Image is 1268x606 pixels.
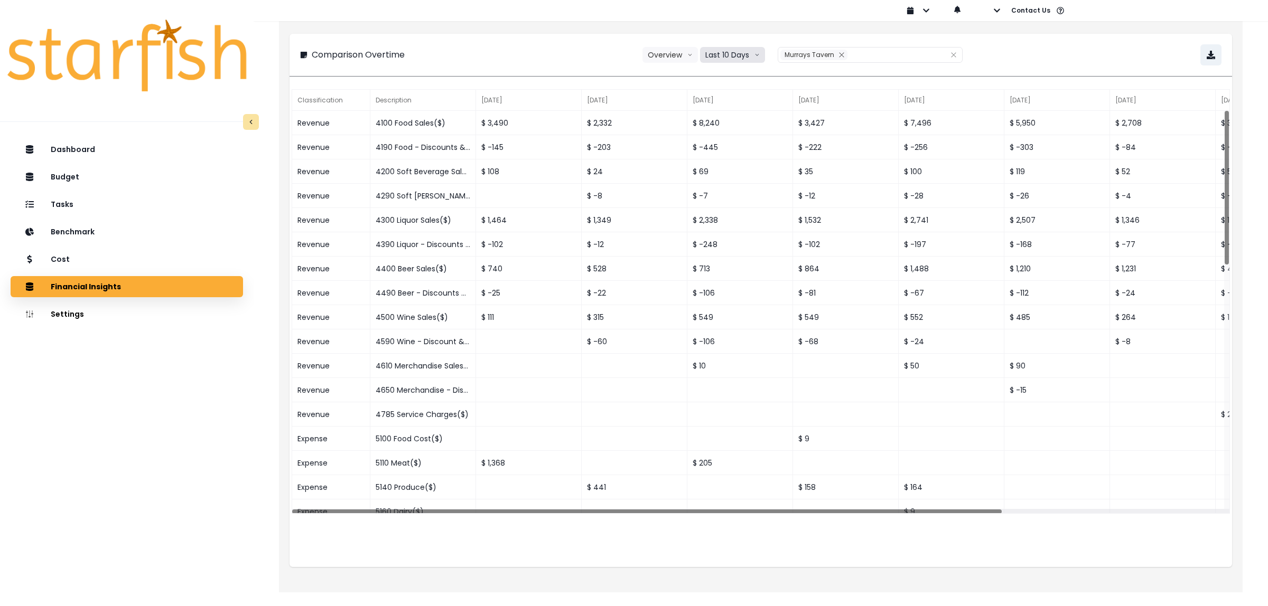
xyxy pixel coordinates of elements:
div: 4290 Soft [PERSON_NAME]. - Discounts & Comps($) [370,184,476,208]
div: $ 50 [899,354,1004,378]
div: $ -15 [1004,378,1110,402]
div: $ 3,427 [793,111,899,135]
div: $ -77 [1110,232,1216,257]
button: Last 10 Daysarrow down line [700,47,765,63]
div: $ -8 [582,184,687,208]
div: $ 205 [687,451,793,475]
div: $ -112 [1004,281,1110,305]
div: 4300 Liquor Sales($) [370,208,476,232]
div: $ -106 [687,281,793,305]
div: 5140 Produce($) [370,475,476,499]
div: $ -67 [899,281,1004,305]
div: $ -12 [582,232,687,257]
div: $ -256 [899,135,1004,159]
div: $ -197 [899,232,1004,257]
div: $ -84 [1110,135,1216,159]
div: $ 52 [1110,159,1216,184]
div: $ 2,338 [687,208,793,232]
div: $ -22 [582,281,687,305]
div: $ 7,496 [899,111,1004,135]
div: 5100 Food Cost($) [370,427,476,451]
div: Revenue [292,232,370,257]
div: $ 2,332 [582,111,687,135]
div: $ 864 [793,257,899,281]
div: $ 2,507 [1004,208,1110,232]
div: $ -168 [1004,232,1110,257]
div: $ 3,490 [476,111,582,135]
div: 4650 Merchandise - Discounts & Comps($) [370,378,476,402]
div: $ 8,240 [687,111,793,135]
button: Budget [11,166,243,187]
div: Revenue [292,111,370,135]
div: 4190 Food - Discounts & Comps($) [370,135,476,159]
div: $ 552 [899,305,1004,329]
svg: arrow down line [754,50,760,60]
div: 4590 Wine - Discount & Comps($) [370,329,476,354]
button: Clear [950,50,957,60]
div: $ -7 [687,184,793,208]
p: Cost [51,255,70,264]
div: $ 69 [687,159,793,184]
div: Description [370,90,476,111]
div: $ -28 [899,184,1004,208]
div: Revenue [292,329,370,354]
p: Dashboard [51,145,95,154]
div: $ 549 [793,305,899,329]
div: $ -102 [793,232,899,257]
div: $ 315 [582,305,687,329]
div: 5160 Dairy($) [370,499,476,524]
div: $ 10 [687,354,793,378]
div: $ 1,346 [1110,208,1216,232]
div: $ -12 [793,184,899,208]
div: 4100 Food Sales($) [370,111,476,135]
div: $ 2,708 [1110,111,1216,135]
div: $ 100 [899,159,1004,184]
div: $ -102 [476,232,582,257]
div: [DATE] [1110,90,1216,111]
div: $ 264 [1110,305,1216,329]
p: Tasks [51,200,73,209]
div: Revenue [292,184,370,208]
div: $ 1,368 [476,451,582,475]
div: $ 441 [582,475,687,499]
svg: arrow down line [687,50,693,60]
div: $ 158 [793,475,899,499]
button: Settings [11,304,243,325]
span: Murrays Tavern [785,50,834,59]
div: $ 35 [793,159,899,184]
div: Expense [292,451,370,475]
div: Revenue [292,378,370,402]
svg: close [950,52,957,58]
div: $ 713 [687,257,793,281]
div: $ 90 [1004,354,1110,378]
div: 4390 Liquor - Discounts & Comps($) [370,232,476,257]
div: 4490 Beer - Discounts & Comps($) [370,281,476,305]
div: Revenue [292,305,370,329]
div: $ 164 [899,475,1004,499]
div: 4200 Soft Beverage Sales($) [370,159,476,184]
div: $ -106 [687,329,793,354]
div: Expense [292,499,370,524]
div: $ 1,231 [1110,257,1216,281]
div: $ 108 [476,159,582,184]
button: Overviewarrow down line [642,47,698,63]
div: $ 528 [582,257,687,281]
div: 4400 Beer Sales($) [370,257,476,281]
div: [DATE] [899,90,1004,111]
div: Revenue [292,281,370,305]
div: $ 1,488 [899,257,1004,281]
button: Benchmark [11,221,243,242]
div: $ 549 [687,305,793,329]
button: Dashboard [11,139,243,160]
div: Revenue [292,354,370,378]
button: Cost [11,249,243,270]
div: Revenue [292,159,370,184]
div: $ 9 [899,499,1004,524]
div: $ -68 [793,329,899,354]
div: $ -4 [1110,184,1216,208]
div: $ 5,950 [1004,111,1110,135]
div: $ 1,349 [582,208,687,232]
div: $ -203 [582,135,687,159]
div: [DATE] [476,90,582,111]
div: $ 485 [1004,305,1110,329]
